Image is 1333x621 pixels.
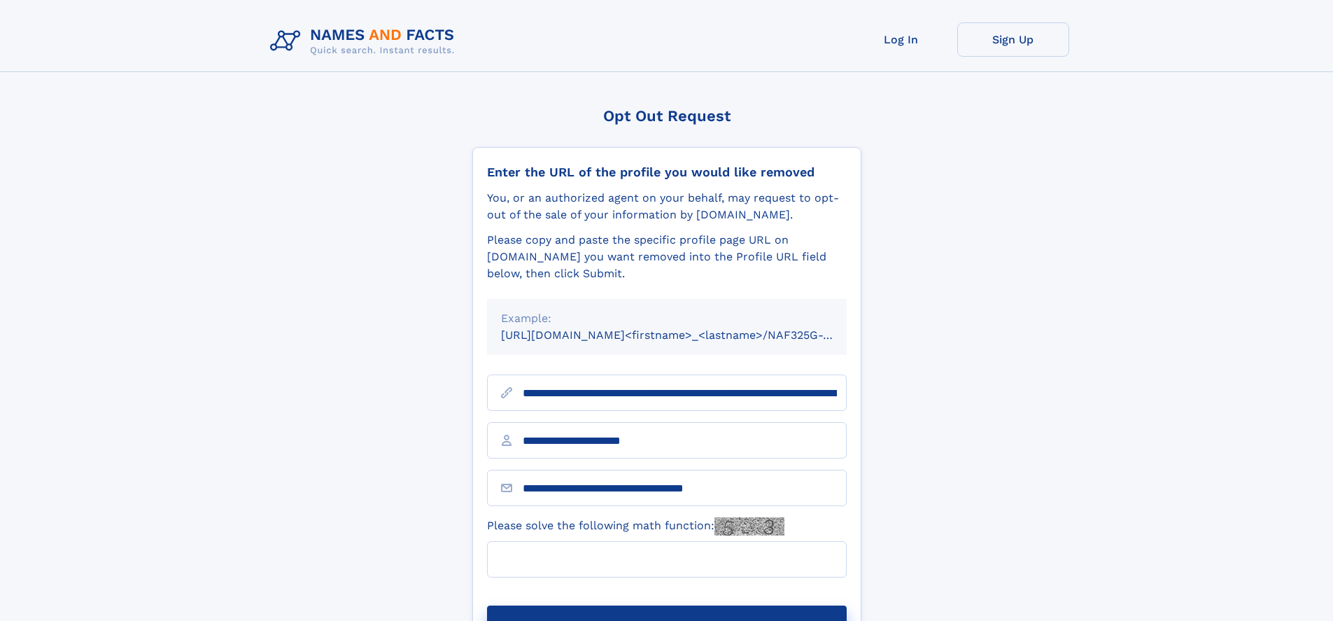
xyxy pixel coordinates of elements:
div: Example: [501,310,833,327]
div: Enter the URL of the profile you would like removed [487,165,847,180]
a: Log In [845,22,957,57]
img: Logo Names and Facts [265,22,466,60]
label: Please solve the following math function: [487,517,784,536]
div: You, or an authorized agent on your behalf, may request to opt-out of the sale of your informatio... [487,190,847,223]
a: Sign Up [957,22,1069,57]
div: Please copy and paste the specific profile page URL on [DOMAIN_NAME] you want removed into the Pr... [487,232,847,282]
small: [URL][DOMAIN_NAME]<firstname>_<lastname>/NAF325G-xxxxxxxx [501,328,873,342]
div: Opt Out Request [472,107,861,125]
